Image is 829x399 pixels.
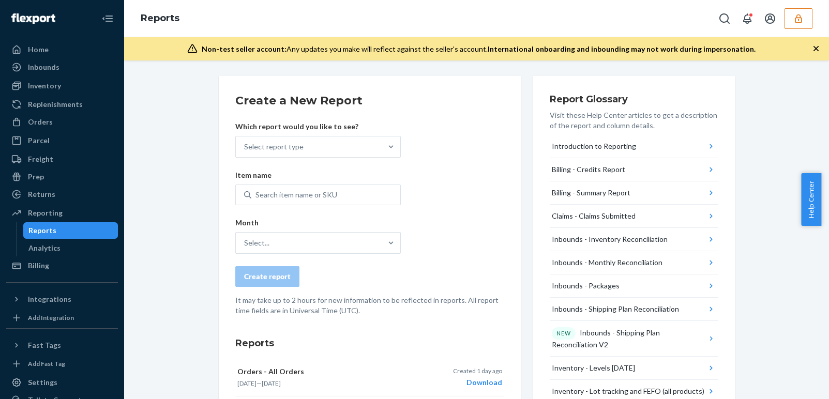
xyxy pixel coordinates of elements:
[453,377,502,388] div: Download
[6,151,118,167] a: Freight
[550,321,718,357] button: NEWInbounds - Shipping Plan Reconciliation V2
[552,234,668,244] div: Inbounds - Inventory Reconciliation
[550,181,718,205] button: Billing - Summary Report
[235,93,504,109] h2: Create a New Report
[28,225,56,236] div: Reports
[28,135,50,146] div: Parcel
[6,312,118,324] a: Add Integration
[760,8,780,29] button: Open account menu
[28,81,61,91] div: Inventory
[28,99,83,110] div: Replenishments
[6,78,118,94] a: Inventory
[237,379,257,387] time: [DATE]
[28,340,61,350] div: Fast Tags
[550,135,718,158] button: Introduction to Reporting
[244,238,269,248] div: Select...
[28,294,71,304] div: Integrations
[6,59,118,75] a: Inbounds
[6,186,118,203] a: Returns
[28,62,59,72] div: Inbounds
[6,132,118,149] a: Parcel
[453,366,502,375] p: Created 1 day ago
[244,271,291,282] div: Create report
[552,211,636,221] div: Claims - Claims Submitted
[550,274,718,298] button: Inbounds - Packages
[552,141,636,151] div: Introduction to Reporting
[202,44,287,53] span: Non-test seller account:
[244,142,304,152] div: Select report type
[28,189,55,199] div: Returns
[550,110,718,131] p: Visit these Help Center articles to get a description of the report and column details.
[23,222,118,239] a: Reports
[550,251,718,274] button: Inbounds - Monthly Reconciliation
[552,327,706,350] div: Inbounds - Shipping Plan Reconciliation V2
[552,164,625,175] div: Billing - Credits Report
[237,379,412,388] p: —
[262,379,281,387] time: [DATE]
[552,188,630,198] div: Billing - Summary Report
[235,358,504,396] button: Orders - All Orders[DATE]—[DATE]Created 1 day agoDownload
[552,257,662,268] div: Inbounds - Monthly Reconciliation
[235,295,504,316] p: It may take up to 2 hours for new information to be reflected in reports. All report time fields ...
[488,44,756,53] span: International onboarding and inbounding may not work during impersonation.
[235,170,401,180] p: Item name
[28,44,49,55] div: Home
[28,377,57,388] div: Settings
[11,13,55,24] img: Flexport logo
[28,260,49,271] div: Billing
[552,304,679,314] div: Inbounds - Shipping Plan Reconciliation
[550,228,718,251] button: Inbounds - Inventory Reconciliation
[801,173,821,226] button: Help Center
[550,93,718,106] h3: Report Glossary
[28,313,74,322] div: Add Integration
[28,243,61,253] div: Analytics
[235,218,401,228] p: Month
[132,4,188,34] ol: breadcrumbs
[6,257,118,274] a: Billing
[550,298,718,321] button: Inbounds - Shipping Plan Reconciliation
[255,190,337,200] div: Search item name or SKU
[552,363,635,373] div: Inventory - Levels [DATE]
[714,8,735,29] button: Open Search Box
[6,291,118,308] button: Integrations
[28,172,44,182] div: Prep
[550,158,718,181] button: Billing - Credits Report
[202,44,756,54] div: Any updates you make will reflect against the seller's account.
[141,12,179,24] a: Reports
[550,357,718,380] button: Inventory - Levels [DATE]
[550,205,718,228] button: Claims - Claims Submitted
[23,240,118,256] a: Analytics
[552,386,704,396] div: Inventory - Lot tracking and FEFO (all products)
[237,366,412,377] p: Orders - All Orders
[28,154,53,164] div: Freight
[552,281,620,291] div: Inbounds - Packages
[6,358,118,370] a: Add Fast Tag
[28,359,65,368] div: Add Fast Tag
[6,41,118,58] a: Home
[97,8,118,29] button: Close Navigation
[6,96,118,113] a: Replenishments
[6,205,118,221] a: Reporting
[556,329,571,337] p: NEW
[28,208,63,218] div: Reporting
[235,121,401,132] p: Which report would you like to see?
[762,368,819,394] iframe: Opens a widget where you can chat to one of our agents
[6,114,118,130] a: Orders
[6,374,118,391] a: Settings
[6,168,118,185] a: Prep
[28,117,53,127] div: Orders
[6,337,118,354] button: Fast Tags
[737,8,758,29] button: Open notifications
[235,266,299,287] button: Create report
[235,336,504,350] h3: Reports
